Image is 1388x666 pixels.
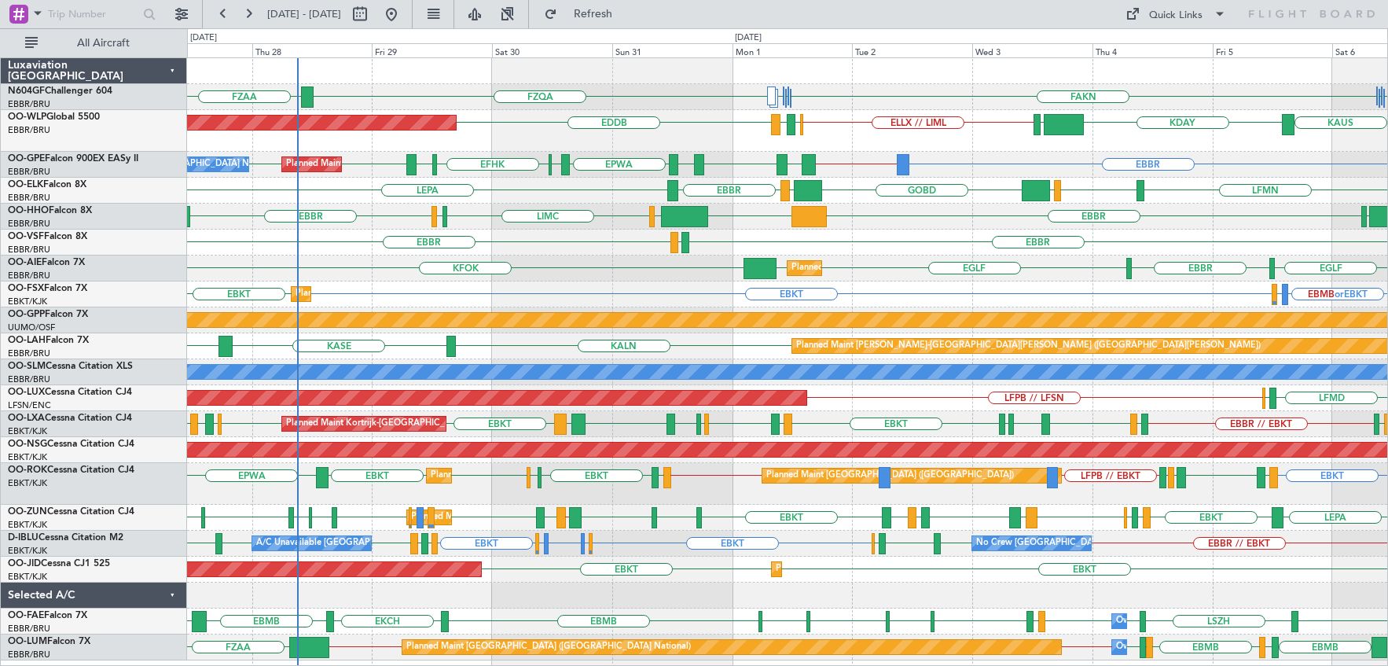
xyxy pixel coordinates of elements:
a: EBKT/KJK [8,571,47,583]
div: Wed 3 [972,43,1092,57]
span: D-IBLU [8,533,39,543]
div: [DATE] [735,31,762,45]
div: Owner Melsbroek Air Base [1116,635,1223,659]
a: OO-SLMCessna Citation XLS [8,362,133,371]
div: Mon 1 [733,43,853,57]
span: N604GF [8,86,45,96]
span: OO-LXA [8,414,45,423]
a: OO-NSGCessna Citation CJ4 [8,440,134,449]
a: OO-ELKFalcon 8X [8,180,86,189]
div: Fri 29 [372,43,492,57]
div: Planned Maint Kortrijk-[GEOGRAPHIC_DATA] [296,282,479,306]
span: OO-AIE [8,258,42,267]
div: Planned Maint [GEOGRAPHIC_DATA] ([GEOGRAPHIC_DATA]) [791,256,1039,280]
a: OO-GPPFalcon 7X [8,310,88,319]
a: OO-AIEFalcon 7X [8,258,85,267]
div: Sun 31 [612,43,733,57]
div: Tue 2 [852,43,972,57]
div: Planned Maint [GEOGRAPHIC_DATA] ([GEOGRAPHIC_DATA]) [766,464,1014,488]
a: EBKT/KJK [8,545,47,557]
a: EBKT/KJK [8,519,47,531]
span: All Aircraft [41,38,166,49]
div: Planned Maint [GEOGRAPHIC_DATA] ([GEOGRAPHIC_DATA] National) [286,153,571,176]
span: OO-FAE [8,611,44,620]
button: Refresh [537,2,631,27]
span: OO-FSX [8,284,44,293]
span: Refresh [560,9,626,20]
div: Planned Maint Kortrijk-[GEOGRAPHIC_DATA] [431,464,614,488]
a: EBKT/KJK [8,451,47,463]
div: [DATE] [190,31,217,45]
span: OO-HHO [8,206,49,215]
a: OO-JIDCessna CJ1 525 [8,559,110,568]
a: EBBR/BRU [8,166,50,178]
div: Planned Maint Kortrijk-[GEOGRAPHIC_DATA] [286,412,469,436]
a: OO-HHOFalcon 8X [8,206,92,215]
a: EBKT/KJK [8,477,47,489]
div: Planned Maint [GEOGRAPHIC_DATA] ([GEOGRAPHIC_DATA] National) [406,635,691,659]
span: OO-JID [8,559,41,568]
div: Sat 30 [492,43,612,57]
a: EBBR/BRU [8,98,50,110]
div: Wed 27 [132,43,252,57]
a: EBBR/BRU [8,649,50,660]
a: EBBR/BRU [8,348,50,359]
div: A/C Unavailable [GEOGRAPHIC_DATA]-[GEOGRAPHIC_DATA] [256,532,507,555]
span: OO-GPP [8,310,45,319]
a: OO-WLPGlobal 5500 [8,112,100,122]
span: OO-ELK [8,180,43,189]
div: Planned Maint Kortrijk-[GEOGRAPHIC_DATA] [776,557,959,581]
a: OO-LUMFalcon 7X [8,637,90,646]
div: Quick Links [1149,8,1203,24]
button: All Aircraft [17,31,171,56]
a: OO-FAEFalcon 7X [8,611,87,620]
a: N604GFChallenger 604 [8,86,112,96]
span: OO-LUX [8,388,45,397]
a: OO-GPEFalcon 900EX EASy II [8,154,138,164]
a: OO-ROKCessna Citation CJ4 [8,465,134,475]
div: Planned Maint [PERSON_NAME]-[GEOGRAPHIC_DATA][PERSON_NAME] ([GEOGRAPHIC_DATA][PERSON_NAME]) [796,334,1261,358]
span: OO-WLP [8,112,46,122]
button: Quick Links [1118,2,1234,27]
a: EBKT/KJK [8,425,47,437]
a: EBBR/BRU [8,623,50,635]
span: OO-GPE [8,154,45,164]
a: OO-FSXFalcon 7X [8,284,87,293]
a: EBBR/BRU [8,218,50,230]
span: OO-SLM [8,362,46,371]
a: OO-ZUNCessna Citation CJ4 [8,507,134,517]
div: No Crew [GEOGRAPHIC_DATA] ([GEOGRAPHIC_DATA] National) [976,532,1239,555]
a: D-IBLUCessna Citation M2 [8,533,123,543]
a: EBBR/BRU [8,124,50,136]
div: Owner Melsbroek Air Base [1116,609,1223,633]
a: OO-VSFFalcon 8X [8,232,87,241]
a: UUMO/OSF [8,322,55,333]
a: EBBR/BRU [8,270,50,281]
span: OO-LAH [8,336,46,345]
a: OO-LAHFalcon 7X [8,336,89,345]
span: OO-LUM [8,637,47,646]
span: OO-NSG [8,440,47,449]
div: Thu 4 [1092,43,1213,57]
a: EBBR/BRU [8,192,50,204]
span: OO-ZUN [8,507,47,517]
a: EBKT/KJK [8,296,47,307]
span: OO-VSF [8,232,44,241]
div: Thu 28 [252,43,373,57]
a: EBBR/BRU [8,244,50,256]
a: EBBR/BRU [8,373,50,385]
input: Trip Number [48,2,138,26]
span: [DATE] - [DATE] [267,7,341,21]
div: Fri 5 [1213,43,1333,57]
a: LFSN/ENC [8,399,51,411]
a: OO-LXACessna Citation CJ4 [8,414,132,423]
span: OO-ROK [8,465,47,475]
a: OO-LUXCessna Citation CJ4 [8,388,132,397]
